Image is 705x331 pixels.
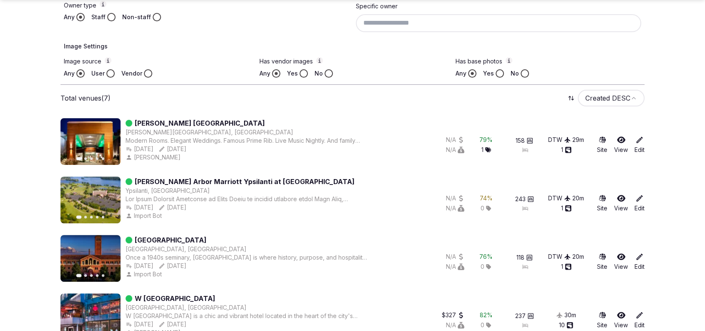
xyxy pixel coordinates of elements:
label: Vendor [121,69,142,78]
a: Edit [634,311,645,329]
button: Has vendor images [316,57,323,64]
button: [DATE] [126,262,154,270]
a: Edit [634,253,645,271]
button: [GEOGRAPHIC_DATA], [GEOGRAPHIC_DATA] [126,245,247,253]
button: 10 [559,321,573,329]
button: Go to slide 4 [96,216,98,218]
button: Go to slide 4 [96,157,98,160]
div: [DATE] [159,320,186,328]
span: 0 [481,263,484,271]
span: 158 [516,136,525,145]
button: Go to slide 3 [90,157,93,160]
button: 1 [561,146,572,154]
button: Has base photos [506,57,512,64]
button: 1 [561,263,572,271]
button: Go to slide 5 [102,216,104,218]
a: Site [597,194,607,212]
div: N/A [446,194,464,202]
img: Featured image for Weber’s Boutique Hotel [60,118,121,165]
div: [DATE] [159,262,186,270]
div: DTW [548,194,571,202]
div: Import Bot [126,212,164,220]
div: 79 % [479,136,493,144]
button: 76% [479,253,493,261]
button: [PERSON_NAME][GEOGRAPHIC_DATA], [GEOGRAPHIC_DATA] [126,128,293,136]
a: Edit [634,136,645,154]
button: Go to slide 1 [76,215,82,219]
button: 20m [572,253,584,261]
button: [DATE] [126,203,154,212]
button: Go to slide 3 [90,274,93,277]
div: 29 m [572,136,584,144]
a: View [614,136,628,154]
button: N/A [446,263,464,271]
button: [GEOGRAPHIC_DATA], [GEOGRAPHIC_DATA] [126,303,247,312]
a: [PERSON_NAME] [GEOGRAPHIC_DATA] [135,118,265,128]
div: 74 % [480,194,493,202]
a: Site [597,311,607,329]
button: [DATE] [126,320,154,328]
a: [GEOGRAPHIC_DATA] [135,235,206,245]
a: [PERSON_NAME] Arbor Marriott Ypsilanti at [GEOGRAPHIC_DATA] [135,177,355,187]
label: Any [259,69,270,78]
button: 82% [480,311,493,319]
label: Any [64,69,75,78]
a: View [614,194,628,212]
label: No [315,69,323,78]
button: 1 [561,204,572,212]
button: 1 [481,146,491,154]
div: 20 m [572,253,584,261]
button: 79% [479,136,493,144]
div: N/A [446,204,464,212]
button: N/A [446,321,464,329]
button: 20m [572,194,584,202]
span: 118 [516,253,524,262]
span: 0 [481,321,484,329]
a: Edit [634,194,645,212]
label: No [511,69,519,78]
button: Import Bot [126,270,164,278]
div: Once a 1940s seminary, [GEOGRAPHIC_DATA] is where history, purpose, and hospitality converge to c... [126,253,370,262]
button: [DATE] [126,145,154,153]
label: Yes [287,69,298,78]
label: Staff [91,13,106,21]
span: 243 [515,195,526,203]
div: DTW [548,136,571,144]
p: Total venues (7) [60,93,111,103]
button: N/A [446,146,464,154]
h4: Image Settings [64,42,641,51]
label: Has base photos [456,57,641,66]
button: 74% [480,194,493,202]
button: Go to slide 1 [76,274,82,277]
button: 243 [515,195,534,203]
div: Ypsilanti, [GEOGRAPHIC_DATA] [126,187,210,195]
button: 158 [516,136,533,145]
label: Yes [483,69,494,78]
label: Image source [64,57,249,66]
label: User [91,69,105,78]
div: N/A [446,253,464,261]
button: [DATE] [159,203,186,212]
a: View [614,311,628,329]
button: Image source [105,57,111,64]
a: Site [597,253,607,271]
div: [PERSON_NAME] [126,153,182,162]
button: Go to slide 1 [76,157,82,160]
label: Non-staff [122,13,151,21]
button: Go to slide 5 [102,274,104,277]
div: 82 % [480,311,493,319]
